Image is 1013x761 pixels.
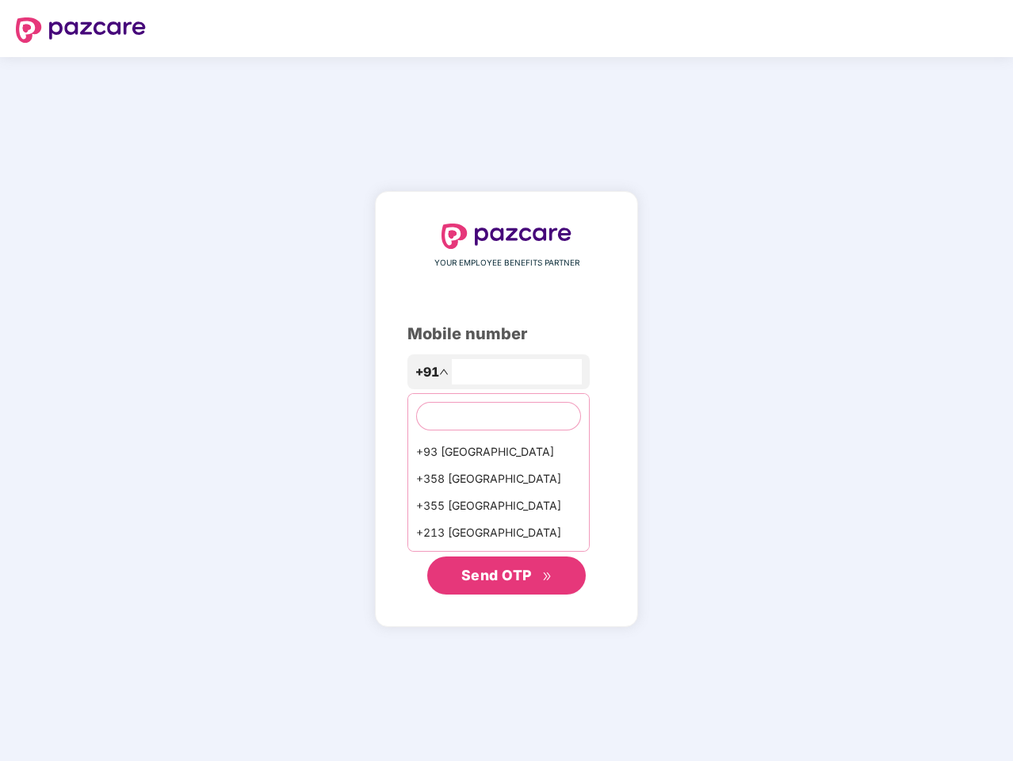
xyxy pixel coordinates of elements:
span: double-right [542,572,552,582]
div: +358 [GEOGRAPHIC_DATA] [408,465,589,492]
img: logo [442,224,571,249]
img: logo [16,17,146,43]
span: Send OTP [461,567,532,583]
div: +355 [GEOGRAPHIC_DATA] [408,492,589,519]
div: +213 [GEOGRAPHIC_DATA] [408,519,589,546]
button: Send OTPdouble-right [427,556,586,595]
div: +93 [GEOGRAPHIC_DATA] [408,438,589,465]
span: YOUR EMPLOYEE BENEFITS PARTNER [434,257,579,270]
div: Mobile number [407,322,606,346]
span: +91 [415,362,439,382]
span: up [439,367,449,377]
div: +1684 AmericanSamoa [408,546,589,573]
